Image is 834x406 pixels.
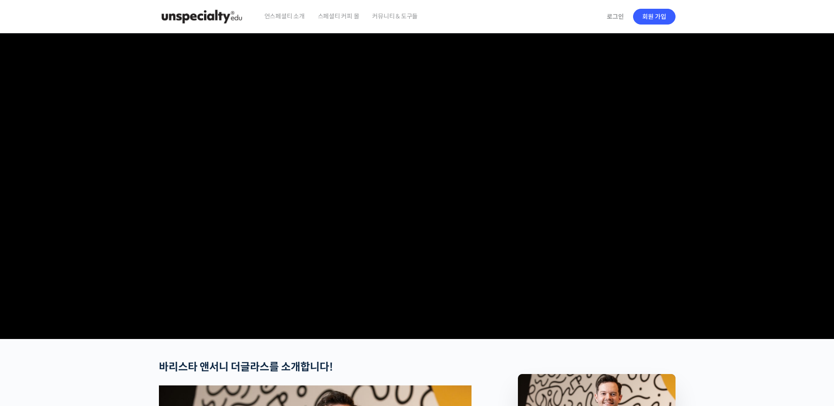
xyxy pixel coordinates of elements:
a: 회원 가입 [633,9,676,25]
a: 로그인 [602,7,629,27]
h2: 바리스타 앤서니 더글라스를 소개합니다! [159,361,472,374]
